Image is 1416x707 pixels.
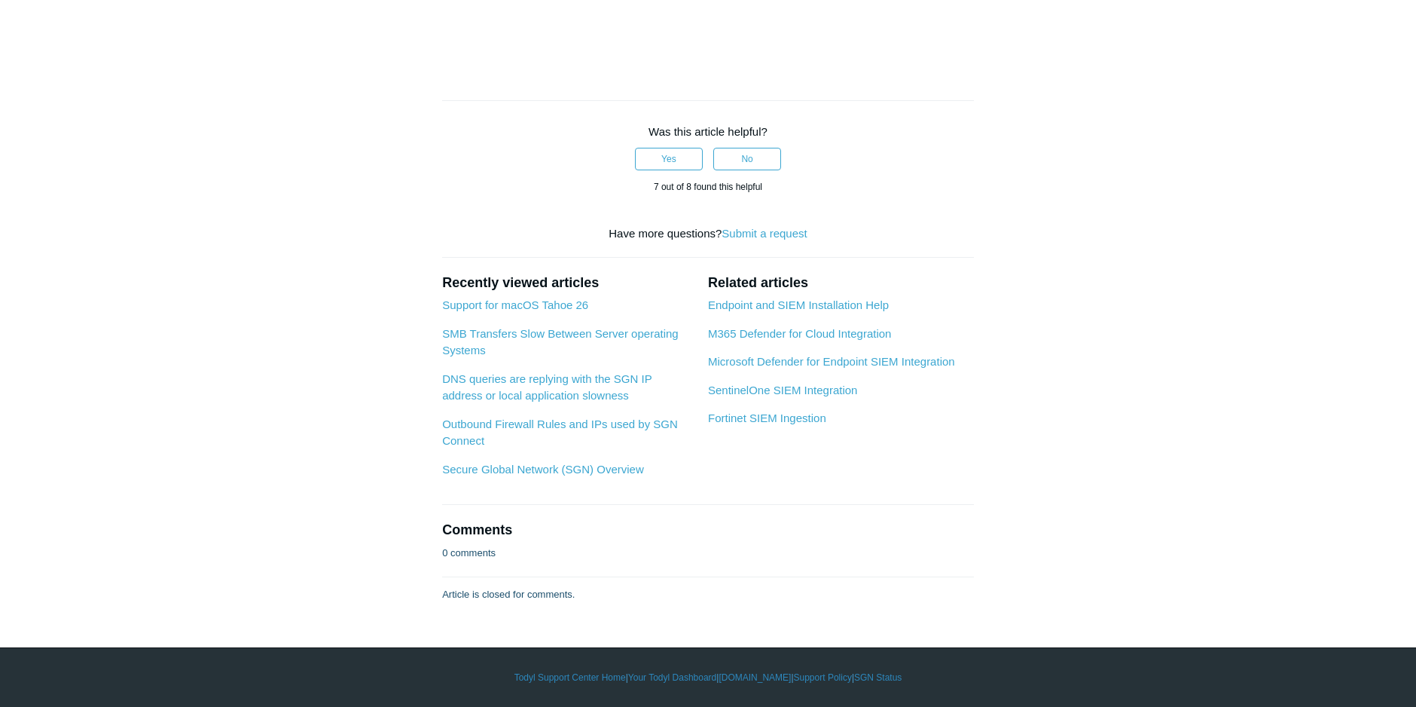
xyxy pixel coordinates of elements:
a: Submit a request [722,227,807,240]
h2: Comments [442,520,974,540]
div: Have more questions? [442,225,974,243]
a: DNS queries are replying with the SGN IP address or local application slowness [442,372,652,402]
span: Was this article helpful? [648,125,768,138]
p: Article is closed for comments. [442,587,575,602]
h2: Recently viewed articles [442,273,693,293]
a: Fortinet SIEM Ingestion [708,412,826,424]
a: Endpoint and SIEM Installation Help [708,298,889,311]
a: Microsoft Defender for Endpoint SIEM Integration [708,355,955,368]
a: SGN Status [854,671,902,684]
a: Support for macOS Tahoe 26 [442,298,588,311]
h2: Related articles [708,273,974,293]
a: SMB Transfers Slow Between Server operating Systems [442,327,678,357]
a: Your Todyl Dashboard [628,671,716,684]
a: Todyl Support Center Home [514,671,626,684]
a: SentinelOne SIEM Integration [708,384,857,396]
div: | | | | [271,671,1145,684]
a: [DOMAIN_NAME] [719,671,791,684]
a: Support Policy [794,671,852,684]
p: 0 comments [442,546,496,561]
button: This article was helpful [635,148,703,170]
a: Secure Global Network (SGN) Overview [442,463,644,476]
span: 7 out of 8 found this helpful [654,182,762,192]
a: Outbound Firewall Rules and IPs used by SGN Connect [442,418,678,448]
button: This article was not helpful [713,148,781,170]
a: M365 Defender for Cloud Integration [708,327,891,340]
